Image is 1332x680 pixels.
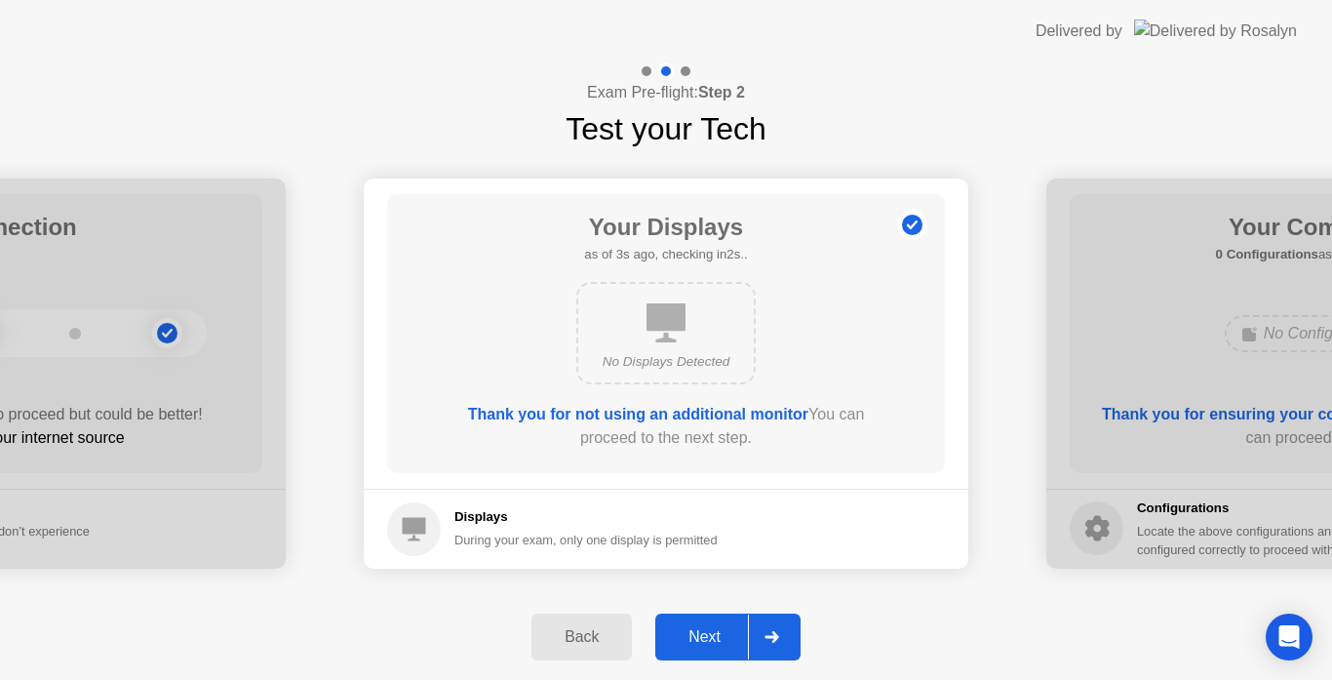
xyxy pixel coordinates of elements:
[537,628,626,646] div: Back
[566,105,766,152] h1: Test your Tech
[454,507,718,527] h5: Displays
[584,245,747,264] h5: as of 3s ago, checking in2s..
[443,403,889,450] div: You can proceed to the next step.
[1266,614,1312,660] div: Open Intercom Messenger
[655,614,801,660] button: Next
[587,81,745,104] h4: Exam Pre-flight:
[584,210,747,245] h1: Your Displays
[1036,20,1122,43] div: Delivered by
[454,531,718,549] div: During your exam, only one display is permitted
[468,406,808,422] b: Thank you for not using an additional monitor
[594,352,738,372] div: No Displays Detected
[531,614,632,660] button: Back
[1134,20,1297,42] img: Delivered by Rosalyn
[698,84,745,100] b: Step 2
[661,628,748,646] div: Next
